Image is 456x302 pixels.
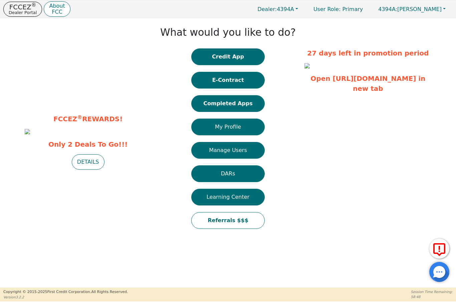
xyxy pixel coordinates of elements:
p: 27 days left in promotion period [304,48,431,58]
span: All Rights Reserved. [91,290,128,294]
a: User Role: Primary [307,3,370,16]
p: About [49,3,65,9]
button: Dealer:4394A [250,4,305,14]
button: Referrals $$$ [191,212,265,229]
p: FCCEZ [9,4,37,10]
a: Open [URL][DOMAIN_NAME] in new tab [310,74,425,93]
span: Dealer: [257,6,277,12]
p: Primary [307,3,370,16]
sup: ® [31,2,36,8]
p: Version 3.2.2 [3,295,128,300]
p: Copyright © 2015- 2025 First Credit Corporation. [3,289,128,295]
p: FCCEZ REWARDS! [25,114,152,124]
button: Manage Users [191,142,265,159]
p: FCC [49,9,65,15]
p: 58:48 [411,294,453,299]
h1: What would you like to do? [160,26,296,38]
button: My Profile [191,119,265,135]
sup: ® [77,114,82,120]
button: DETAILS [72,154,104,170]
img: 206401a1-f65c-43bd-bf58-b0b130da85f1 [304,63,310,68]
button: DARs [191,165,265,182]
button: Credit App [191,48,265,65]
p: Session Time Remaining: [411,289,453,294]
button: Completed Apps [191,95,265,112]
img: 7a7b9311-d381-4569-8199-95bc5890fc3d [25,129,30,134]
span: 4394A: [378,6,397,12]
span: User Role : [313,6,340,12]
button: E-Contract [191,72,265,89]
button: Report Error to FCC [429,239,449,259]
span: 4394A [257,6,294,12]
span: Only 2 Deals To Go!!! [25,139,152,149]
button: FCCEZ®Dealer Portal [3,2,42,17]
p: Dealer Portal [9,10,37,15]
span: [PERSON_NAME] [378,6,442,12]
button: 4394A:[PERSON_NAME] [371,4,453,14]
button: Learning Center [191,189,265,205]
button: AboutFCC [44,1,70,17]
